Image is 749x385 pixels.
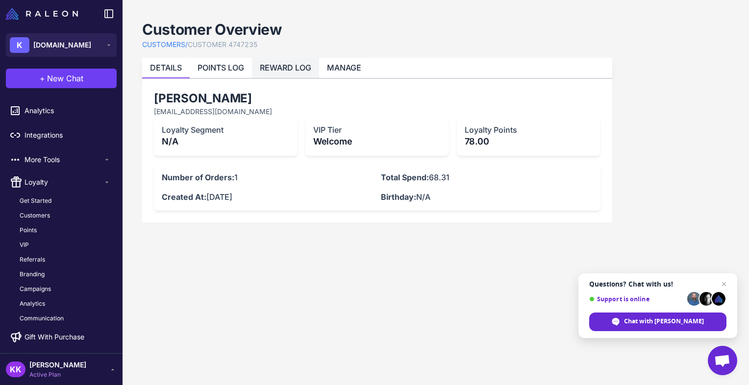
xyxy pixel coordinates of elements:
span: Gift With Purchase [25,332,84,342]
span: Branding [20,270,45,279]
a: Campaigns [12,283,119,295]
p: 68.31 [381,171,592,183]
span: New Chat [47,72,83,84]
p: 1 [162,171,373,183]
button: +New Chat [6,69,117,88]
a: CUSTOMER 4747235 [188,39,257,50]
a: Analytics [4,100,119,121]
span: [DOMAIN_NAME] [33,40,91,50]
a: Analytics [12,297,119,310]
p: N/A [162,135,290,148]
p: 78.00 [465,135,593,148]
h3: Loyalty Segment [162,125,290,135]
span: Customers [20,211,50,220]
a: MANAGE [327,63,361,72]
span: Analytics [20,299,45,308]
strong: Created At: [162,192,206,202]
span: Chat with [PERSON_NAME] [589,313,726,331]
a: Raleon Logo [6,8,82,20]
a: Get Started [12,194,119,207]
a: Customers [12,209,119,222]
span: Points [20,226,37,235]
h1: Customer Overview [142,20,282,39]
span: / [185,40,188,48]
div: K [10,37,29,53]
a: DETAILS [150,63,182,72]
strong: Total Spend: [381,172,429,182]
span: Integrations [25,130,111,141]
button: K[DOMAIN_NAME] [6,33,117,57]
p: [EMAIL_ADDRESS][DOMAIN_NAME] [154,106,600,117]
a: Communication [12,312,119,325]
span: Active Plan [29,370,86,379]
a: VIP [12,239,119,251]
h3: Loyalty Points [465,125,593,135]
h3: VIP Tier [313,125,441,135]
span: Campaigns [20,285,51,293]
span: Loyalty [25,177,103,188]
span: Chat with [PERSON_NAME] [624,317,704,326]
a: Branding [12,268,119,281]
span: More Tools [25,154,103,165]
a: REWARD LOG [260,63,311,72]
span: Analytics [25,105,111,116]
a: CUSTOMERS/ [142,39,188,50]
p: Welcome [313,135,441,148]
a: Points [12,224,119,237]
h2: [PERSON_NAME] [154,91,600,106]
span: Communication [20,314,64,323]
a: Integrations [4,125,119,145]
a: POINTS LOG [198,63,244,72]
span: Referrals [20,255,45,264]
p: N/A [381,191,592,203]
span: + [40,72,45,84]
span: Questions? Chat with us! [589,280,726,288]
a: Gift With Purchase [4,327,119,347]
a: Open chat [708,346,737,375]
span: Support is online [589,295,684,303]
span: [PERSON_NAME] [29,360,86,370]
div: KK [6,361,25,377]
img: Raleon Logo [6,8,78,20]
strong: Birthday: [381,192,416,202]
p: [DATE] [162,191,373,203]
span: Get Started [20,196,51,205]
span: VIP [20,241,29,249]
strong: Number of Orders: [162,172,234,182]
a: Referrals [12,253,119,266]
